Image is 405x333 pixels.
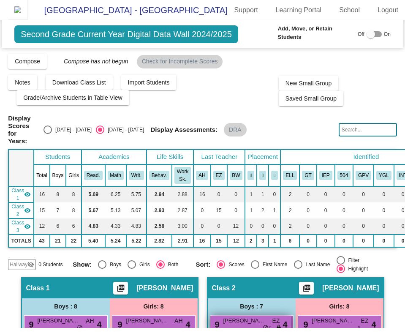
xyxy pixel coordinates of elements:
span: Import Students [128,79,170,86]
div: Scores [225,261,244,268]
button: Print Students Details [113,282,128,295]
mat-icon: picture_as_pdf [302,284,312,296]
span: [PERSON_NAME] [38,317,80,325]
a: Logout [371,3,405,17]
th: Keep away students [245,164,257,186]
a: Learning Portal [269,3,329,17]
span: Compose [15,58,40,65]
div: Boys : 8 [22,298,110,315]
td: 6.25 [105,186,126,202]
span: On [384,30,391,38]
td: 16 [193,186,210,202]
div: Girls: 8 [110,298,198,315]
td: 5.69 [82,186,105,202]
td: 12 [227,235,245,247]
span: 4 [185,318,190,331]
td: 0 [299,235,316,247]
mat-icon: visibility_off [27,261,34,268]
span: Second Grade Current Year Digital Data Wall 2024/2025 [14,25,238,43]
button: Grade/Archive Students in Table View [16,90,129,105]
th: Bill Williams [227,164,245,186]
div: Girls [136,261,150,268]
span: 0 Students [38,261,63,268]
td: Bill Williams - No Class Name [8,218,34,235]
td: 8 [50,186,66,202]
th: Girls [66,164,82,186]
td: 0 [353,218,374,235]
span: EZ [272,317,280,325]
td: 4.83 [126,218,147,235]
td: 0 [269,218,280,235]
td: 2.88 [172,186,193,202]
td: 8 [66,202,82,218]
td: 16 [34,186,49,202]
td: 1 [245,202,257,218]
td: 5.24 [105,235,126,247]
div: Both [165,261,179,268]
th: Life Skills [147,150,193,164]
td: 2.87 [172,202,193,218]
td: 0 [317,218,335,235]
button: BW [230,171,243,180]
td: 4.83 [82,218,105,235]
span: Hallway [10,261,27,268]
span: Saved Small Group [285,95,337,102]
td: 6 [50,218,66,235]
td: 2 [280,202,299,218]
td: 1 [269,235,280,247]
td: 6 [280,235,299,247]
td: 0 [211,218,227,235]
td: 2 [257,202,269,218]
div: Highlight [345,265,368,273]
td: 5.75 [126,186,147,202]
td: 5.40 [82,235,105,247]
td: 0 [193,202,210,218]
button: Math [108,171,124,180]
div: Last Name [302,261,330,268]
td: Ellen Zion - No Class Name [8,202,34,218]
span: do_not_disturb_alt [77,325,83,331]
th: Keep with students [257,164,269,186]
th: Academics [82,150,147,164]
th: Keep with teacher [269,164,280,186]
td: 0 [353,202,374,218]
span: Class 1 [11,187,24,202]
span: 9 [302,320,308,329]
td: 21 [50,235,66,247]
span: [PERSON_NAME] [136,284,193,292]
a: Support [228,3,265,17]
button: EZ [213,171,225,180]
td: 0 [317,202,335,218]
mat-icon: picture_as_pdf [116,284,126,296]
mat-icon: visibility [24,207,31,214]
td: 2 [280,186,299,202]
td: 0 [335,235,353,247]
span: 4 [371,318,376,331]
th: Young for Grade Level [374,164,394,186]
span: lock [276,325,282,331]
th: Boys [50,164,66,186]
mat-radio-group: Select an option [196,260,330,269]
mat-chip: Check for Incomplete Scores [137,55,223,68]
button: YGL [376,171,391,180]
button: Download Class List [46,75,113,90]
div: Boys : 7 [208,298,296,315]
td: 4.33 [105,218,126,235]
span: Off [358,30,364,38]
td: 5.67 [82,202,105,218]
a: School [332,3,367,17]
button: GT [302,171,314,180]
span: Compose has not begun [55,58,128,65]
td: 0 [335,186,353,202]
th: Gifted and Talented [299,164,316,186]
mat-icon: visibility [24,191,31,198]
td: 0 [374,202,394,218]
div: [DATE] - [DATE] [52,126,92,134]
span: do_not_disturb_alt [263,325,269,331]
span: AH [86,317,94,325]
span: 9 [27,320,34,329]
td: 0 [299,202,316,218]
td: 8 [66,186,82,202]
td: 0 [374,218,394,235]
td: 1 [269,202,280,218]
